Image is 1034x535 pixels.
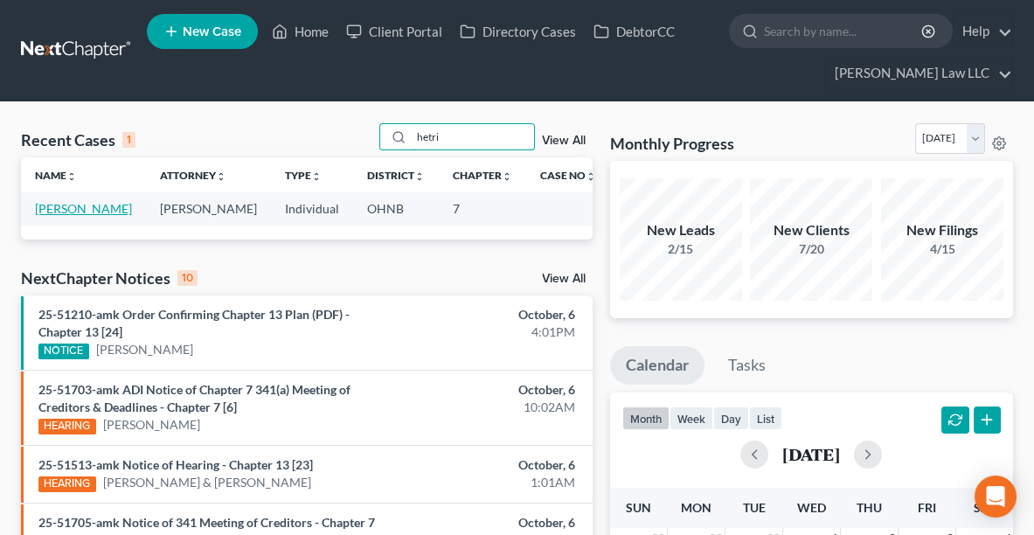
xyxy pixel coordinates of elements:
[975,476,1017,518] div: Open Intercom Messenger
[408,306,575,323] div: October, 6
[414,171,425,182] i: unfold_more
[670,406,713,430] button: week
[453,169,512,182] a: Chapterunfold_more
[38,419,96,434] div: HEARING
[918,500,936,515] span: Fri
[38,476,96,492] div: HEARING
[954,16,1012,47] a: Help
[337,16,451,47] a: Client Portal
[38,382,350,414] a: 25-51703-amk ADI Notice of Chapter 7 341(a) Meeting of Creditors & Deadlines - Chapter 7 [6]
[542,273,586,285] a: View All
[620,220,742,240] div: New Leads
[21,129,135,150] div: Recent Cases
[177,270,198,286] div: 10
[585,16,684,47] a: DebtorCC
[542,135,586,147] a: View All
[408,381,575,399] div: October, 6
[797,500,826,515] span: Wed
[826,58,1012,89] a: [PERSON_NAME] Law LLC
[38,344,89,359] div: NOTICE
[626,500,651,515] span: Sun
[146,192,271,225] td: [PERSON_NAME]
[35,169,77,182] a: Nameunfold_more
[408,399,575,416] div: 10:02AM
[408,323,575,341] div: 4:01PM
[620,240,742,258] div: 2/15
[183,25,241,38] span: New Case
[38,457,313,472] a: 25-51513-amk Notice of Hearing - Chapter 13 [23]
[408,456,575,474] div: October, 6
[103,474,311,491] a: [PERSON_NAME] & [PERSON_NAME]
[263,16,337,47] a: Home
[713,406,749,430] button: day
[750,240,872,258] div: 7/20
[712,346,781,385] a: Tasks
[216,171,226,182] i: unfold_more
[681,500,711,515] span: Mon
[103,416,200,434] a: [PERSON_NAME]
[881,240,1003,258] div: 4/15
[408,474,575,491] div: 1:01AM
[439,192,526,225] td: 7
[412,124,534,149] input: Search by name...
[881,220,1003,240] div: New Filings
[96,341,193,358] a: [PERSON_NAME]
[35,201,132,216] a: [PERSON_NAME]
[782,445,840,463] h2: [DATE]
[502,171,512,182] i: unfold_more
[38,307,350,339] a: 25-51210-amk Order Confirming Chapter 13 Plan (PDF) - Chapter 13 [24]
[311,171,322,182] i: unfold_more
[857,500,882,515] span: Thu
[742,500,765,515] span: Tue
[610,133,734,154] h3: Monthly Progress
[66,171,77,182] i: unfold_more
[353,192,439,225] td: OHNB
[622,406,670,430] button: month
[764,15,924,47] input: Search by name...
[271,192,353,225] td: Individual
[367,169,425,182] a: Districtunfold_more
[160,169,226,182] a: Attorneyunfold_more
[451,16,585,47] a: Directory Cases
[750,220,872,240] div: New Clients
[21,267,198,288] div: NextChapter Notices
[285,169,322,182] a: Typeunfold_more
[749,406,782,430] button: list
[122,132,135,148] div: 1
[408,514,575,532] div: October, 6
[974,500,996,515] span: Sat
[540,169,596,182] a: Case Nounfold_more
[586,171,596,182] i: unfold_more
[610,346,704,385] a: Calendar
